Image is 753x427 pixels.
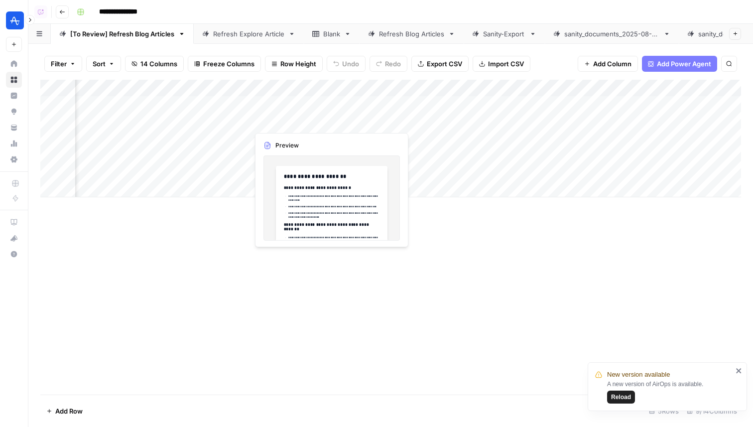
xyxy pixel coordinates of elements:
[6,230,22,246] button: What's new?
[93,59,106,69] span: Sort
[6,72,22,88] a: Browse
[683,403,741,419] div: 9/14 Columns
[545,24,679,44] a: sanity_documents_[DATE].csv
[342,59,359,69] span: Undo
[6,136,22,151] a: Usage
[607,391,635,404] button: Reload
[488,59,524,69] span: Import CSV
[611,393,631,402] span: Reload
[6,8,22,33] button: Workspace: Amplitude
[203,59,254,69] span: Freeze Columns
[304,24,360,44] a: Blank
[6,88,22,104] a: Insights
[657,59,711,69] span: Add Power Agent
[607,370,670,380] span: New version available
[6,231,21,246] div: What's new?
[213,29,284,39] div: Refresh Explore Article
[607,380,733,404] div: A new version of AirOps is available.
[564,29,659,39] div: sanity_documents_[DATE].csv
[6,104,22,120] a: Opportunities
[86,56,121,72] button: Sort
[188,56,261,72] button: Freeze Columns
[360,24,464,44] a: Refresh Blog Articles
[280,59,316,69] span: Row Height
[125,56,184,72] button: 14 Columns
[645,403,683,419] div: 5 Rows
[6,120,22,136] a: Your Data
[51,24,194,44] a: [To Review] Refresh Blog Articles
[6,151,22,167] a: Settings
[483,29,525,39] div: Sanity-Export
[379,29,444,39] div: Refresh Blog Articles
[473,56,530,72] button: Import CSV
[427,59,462,69] span: Export CSV
[194,24,304,44] a: Refresh Explore Article
[55,406,83,416] span: Add Row
[642,56,717,72] button: Add Power Agent
[6,56,22,72] a: Home
[593,59,631,69] span: Add Column
[736,367,743,375] button: close
[44,56,82,72] button: Filter
[385,59,401,69] span: Redo
[6,246,22,262] button: Help + Support
[323,29,340,39] div: Blank
[6,214,22,230] a: AirOps Academy
[578,56,638,72] button: Add Column
[140,59,177,69] span: 14 Columns
[370,56,407,72] button: Redo
[411,56,469,72] button: Export CSV
[327,56,366,72] button: Undo
[464,24,545,44] a: Sanity-Export
[6,11,24,29] img: Amplitude Logo
[51,59,67,69] span: Filter
[40,403,89,419] button: Add Row
[265,56,323,72] button: Row Height
[70,29,174,39] div: [To Review] Refresh Blog Articles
